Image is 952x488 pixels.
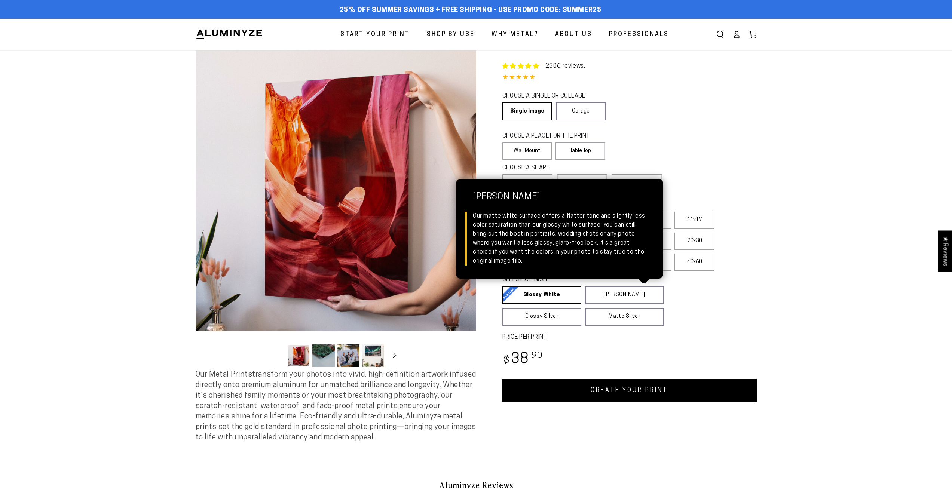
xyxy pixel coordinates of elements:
legend: CHOOSE A SHAPE [502,164,600,172]
a: [PERSON_NAME] [585,286,664,304]
div: Our matte white surface offers a flatter tone and slightly less color saturation than our glossy ... [473,212,646,266]
a: Start Your Print [335,25,416,44]
img: Aluminyze [196,29,263,40]
bdi: 38 [502,352,543,367]
label: 40x60 [674,254,714,271]
strong: [PERSON_NAME] [473,192,646,212]
a: Glossy Silver [502,308,581,326]
button: Slide left [269,347,285,364]
a: Shop By Use [421,25,480,44]
span: Our Metal Prints transform your photos into vivid, high-definition artwork infused directly onto ... [196,371,476,441]
span: Professionals [609,29,669,40]
legend: SELECT A FINISH [502,276,646,284]
label: 20x30 [674,233,714,250]
span: About Us [555,29,592,40]
a: Glossy White [502,286,581,304]
a: Collage [556,102,606,120]
div: Click to open Judge.me floating reviews tab [938,230,952,272]
div: 4.85 out of 5.0 stars [502,73,757,83]
a: Matte Silver [585,308,664,326]
media-gallery: Gallery Viewer [196,50,476,369]
span: Shop By Use [427,29,475,40]
span: Rectangle [512,178,542,187]
span: Start Your Print [340,29,410,40]
label: Table Top [555,142,605,160]
label: PRICE PER PRINT [502,333,757,342]
button: Load image 2 in gallery view [312,344,335,367]
span: 25% off Summer Savings + Free Shipping - Use Promo Code: SUMMER25 [340,6,601,15]
span: $ [503,356,510,366]
button: Load image 1 in gallery view [288,344,310,367]
legend: CHOOSE A SINGLE OR COLLAGE [502,92,599,101]
a: Professionals [603,25,674,44]
a: About Us [550,25,598,44]
span: Why Metal? [492,29,538,40]
a: Single Image [502,102,552,120]
label: 11x17 [674,212,714,229]
button: Slide right [386,347,403,364]
a: 2306 reviews. [545,63,585,69]
a: CREATE YOUR PRINT [502,379,757,402]
button: Load image 4 in gallery view [362,344,384,367]
summary: Search our site [712,26,728,43]
legend: CHOOSE A PLACE FOR THE PRINT [502,132,599,141]
a: Why Metal? [486,25,544,44]
sup: .90 [529,352,543,360]
button: Load image 3 in gallery view [337,344,359,367]
label: Wall Mount [502,142,552,160]
span: Square [572,178,593,187]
